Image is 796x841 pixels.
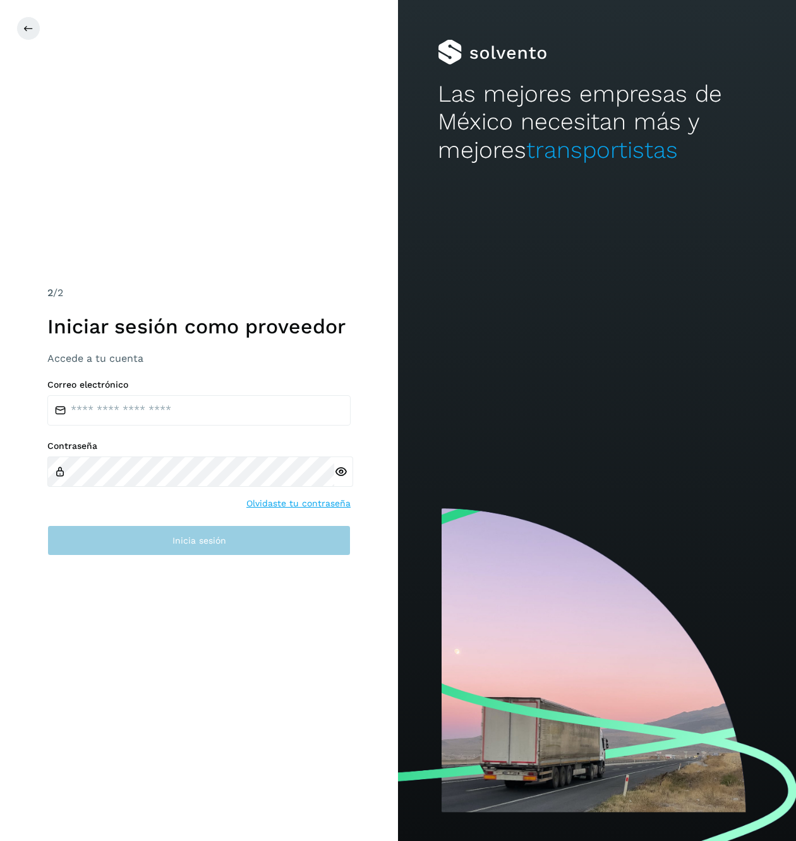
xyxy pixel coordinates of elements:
label: Correo electrónico [47,379,351,390]
button: Inicia sesión [47,525,351,556]
span: Inicia sesión [172,536,226,545]
h1: Iniciar sesión como proveedor [47,314,351,338]
span: 2 [47,287,53,299]
h2: Las mejores empresas de México necesitan más y mejores [438,80,756,164]
h3: Accede a tu cuenta [47,352,351,364]
a: Olvidaste tu contraseña [246,497,351,510]
div: /2 [47,285,351,301]
label: Contraseña [47,441,351,451]
span: transportistas [526,136,678,164]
